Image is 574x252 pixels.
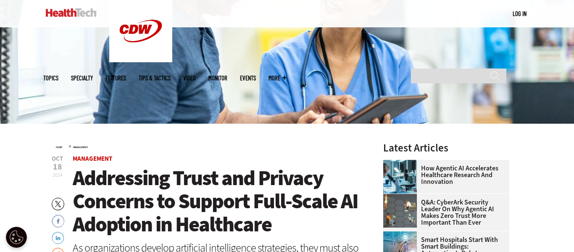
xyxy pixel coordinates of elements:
h3: Latest Articles [383,143,509,153]
span: 2024 [53,172,63,178]
a: Video [183,75,196,81]
a: MonITor [208,75,227,81]
a: Group of humans and robots accessing a network [383,194,421,201]
div: Cookie Settings [6,227,27,248]
div: » [56,143,361,149]
img: Group of humans and robots accessing a network [383,194,417,228]
a: How Agentic AI Accelerates Healthcare Research and Innovation [383,165,504,185]
span: Topics [43,75,58,81]
span: Specialty [71,75,93,81]
a: Smart hospital [383,231,421,238]
span: Addressing Trust and Privacy Concerns to Support Full-Scale AI Adoption in Healthcare [73,164,358,238]
span: Oct [52,156,63,162]
img: scientist looks through microscope in lab [383,160,417,194]
a: Features [105,75,126,81]
a: scientist looks through microscope in lab [383,160,421,167]
span: 18 [52,163,63,171]
a: Management [73,154,112,163]
a: Q&A: CyberArk Security Leader on Why Agentic AI Makes Zero Trust More Important Than Ever [383,199,504,226]
a: CDW [109,56,172,64]
div: User menu [513,9,527,18]
img: Home [46,8,97,17]
button: Open Preferences [6,227,27,248]
a: Log in [513,10,527,17]
a: Tips & Tactics [139,75,171,81]
span: More [269,75,286,81]
a: Management [73,146,88,149]
a: Home [56,146,62,149]
a: Events [240,75,256,81]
